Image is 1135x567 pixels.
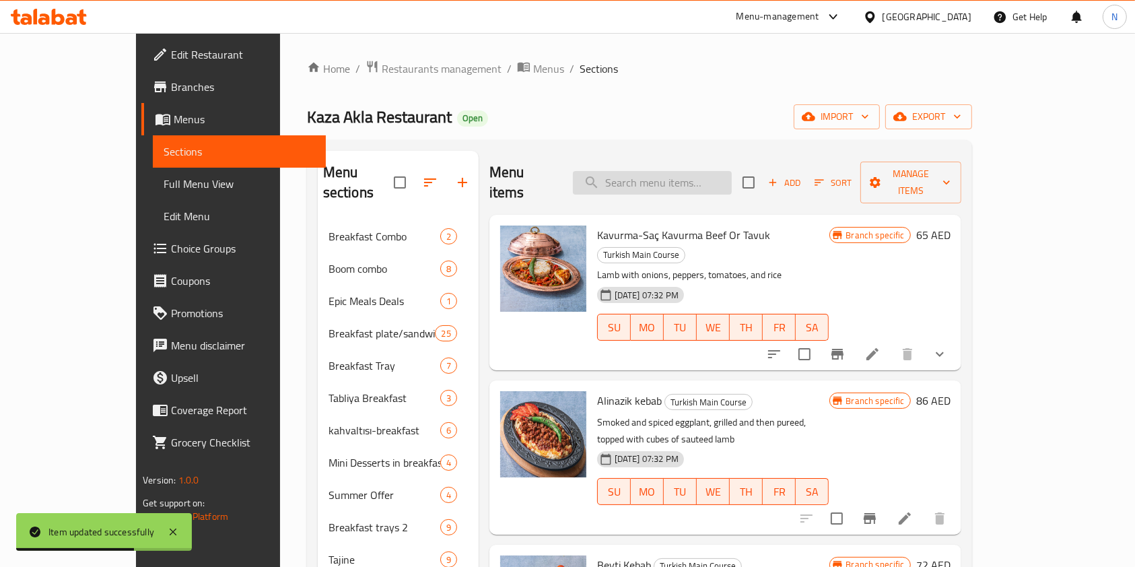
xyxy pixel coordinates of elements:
[796,314,829,341] button: SA
[329,390,440,406] span: Tabliya Breakfast
[597,414,829,448] p: Smoked and spiced eggplant, grilled and then pureed, topped with cubes of sauteed lamb
[883,9,971,24] div: [GEOGRAPHIC_DATA]
[318,382,479,414] div: Tabliya Breakfast3
[143,471,176,489] span: Version:
[896,108,961,125] span: export
[143,494,205,512] span: Get support on:
[790,340,819,368] span: Select to update
[669,482,691,502] span: TU
[141,232,326,265] a: Choice Groups
[143,508,228,525] a: Support.OpsPlatform
[734,168,763,197] span: Select section
[730,478,763,505] button: TH
[318,511,479,543] div: Breakfast trays 29
[48,525,154,539] div: Item updated successfully
[441,554,456,566] span: 9
[436,327,456,340] span: 25
[796,478,829,505] button: SA
[441,263,456,275] span: 8
[318,479,479,511] div: Summer Offer4
[141,103,326,135] a: Menus
[597,391,662,411] span: Alinazik kebab
[500,391,586,477] img: Alinazik kebab
[885,104,972,129] button: export
[141,329,326,362] a: Menu disclaimer
[141,71,326,103] a: Branches
[664,478,697,505] button: TU
[329,261,440,277] div: Boom combo
[355,61,360,77] li: /
[570,61,574,77] li: /
[329,487,440,503] span: Summer Offer
[609,289,684,302] span: [DATE] 07:32 PM
[664,394,753,410] div: Turkish Main Course
[763,172,806,193] span: Add item
[597,247,685,263] div: Turkish Main Course
[318,285,479,317] div: Epic Meals Deals1
[636,482,658,502] span: MO
[669,318,691,337] span: TU
[441,521,456,534] span: 9
[171,370,315,386] span: Upsell
[735,482,757,502] span: TH
[871,166,950,199] span: Manage items
[697,314,730,341] button: WE
[573,171,732,195] input: search
[860,162,961,203] button: Manage items
[768,318,790,337] span: FR
[730,314,763,341] button: TH
[171,402,315,418] span: Coverage Report
[440,228,457,244] div: items
[307,61,350,77] a: Home
[171,240,315,257] span: Choice Groups
[441,295,456,308] span: 1
[386,168,414,197] span: Select all sections
[763,314,796,341] button: FR
[178,471,199,489] span: 1.0.0
[597,478,631,505] button: SU
[414,166,446,199] span: Sort sections
[665,395,752,410] span: Turkish Main Course
[329,455,440,471] span: Mini Desserts in breakfast
[329,422,440,438] span: kahvaltısı-breakfast
[441,457,456,469] span: 4
[702,318,724,337] span: WE
[517,60,564,77] a: Menus
[794,104,880,129] button: import
[603,482,625,502] span: SU
[440,455,457,471] div: items
[932,346,948,362] svg: Show Choices
[924,502,956,535] button: delete
[141,426,326,459] a: Grocery Checklist
[318,220,479,253] div: Breakfast Combo2
[171,337,315,354] span: Menu disclaimer
[318,414,479,446] div: kahvaltısı-breakfast6
[821,338,854,370] button: Branch-specific-item
[801,482,823,502] span: SA
[507,61,512,77] li: /
[609,453,684,465] span: [DATE] 07:32 PM
[815,175,852,191] span: Sort
[318,446,479,479] div: Mini Desserts in breakfast4
[457,110,488,127] div: Open
[171,434,315,451] span: Grocery Checklist
[329,228,440,244] span: Breakfast Combo
[768,482,790,502] span: FR
[441,489,456,502] span: 4
[736,9,819,25] div: Menu-management
[897,510,913,527] a: Edit menu item
[891,338,924,370] button: delete
[153,168,326,200] a: Full Menu View
[329,519,440,535] span: Breakfast trays 2
[441,360,456,372] span: 7
[141,362,326,394] a: Upsell
[597,267,829,283] p: Lamb with onions, peppers, tomatoes, and rice
[457,112,488,124] span: Open
[924,338,956,370] button: show more
[631,314,664,341] button: MO
[141,297,326,329] a: Promotions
